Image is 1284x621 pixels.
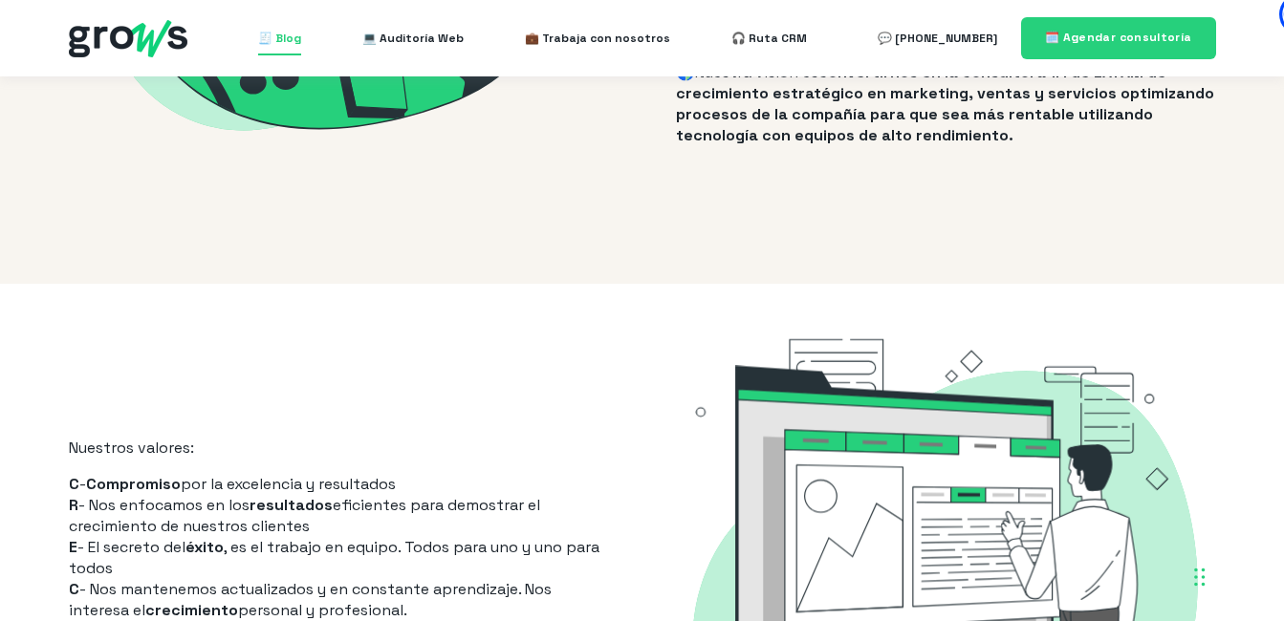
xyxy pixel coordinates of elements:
[69,438,608,459] p: Nuestros valores:
[86,474,181,494] strong: Compromiso
[525,19,670,57] a: 💼 Trabaja con nosotros
[69,537,77,557] strong: E
[676,62,1214,145] span: convertirnos en la consultora #1 de LATAM de crecimiento estratégico en marketing, ventas y servi...
[1045,30,1192,45] span: 🗓️ Agendar consultoría
[145,600,238,620] strong: crecimiento
[69,579,79,599] strong: C
[940,376,1284,621] div: Widget de chat
[1021,17,1216,58] a: 🗓️ Agendar consultoría
[878,19,997,57] a: 💬 [PHONE_NUMBER]
[362,19,464,57] a: 💻 Auditoría Web
[731,19,807,57] a: 🎧 Ruta CRM
[258,19,301,57] a: 🧾 Blog
[1194,548,1206,606] div: Arrastrar
[69,20,187,57] img: grows - hubspot
[69,474,79,494] strong: C
[250,495,333,515] strong: resultados
[185,537,224,557] strong: éxito
[940,376,1284,621] iframe: Chat Widget
[69,495,78,515] strong: R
